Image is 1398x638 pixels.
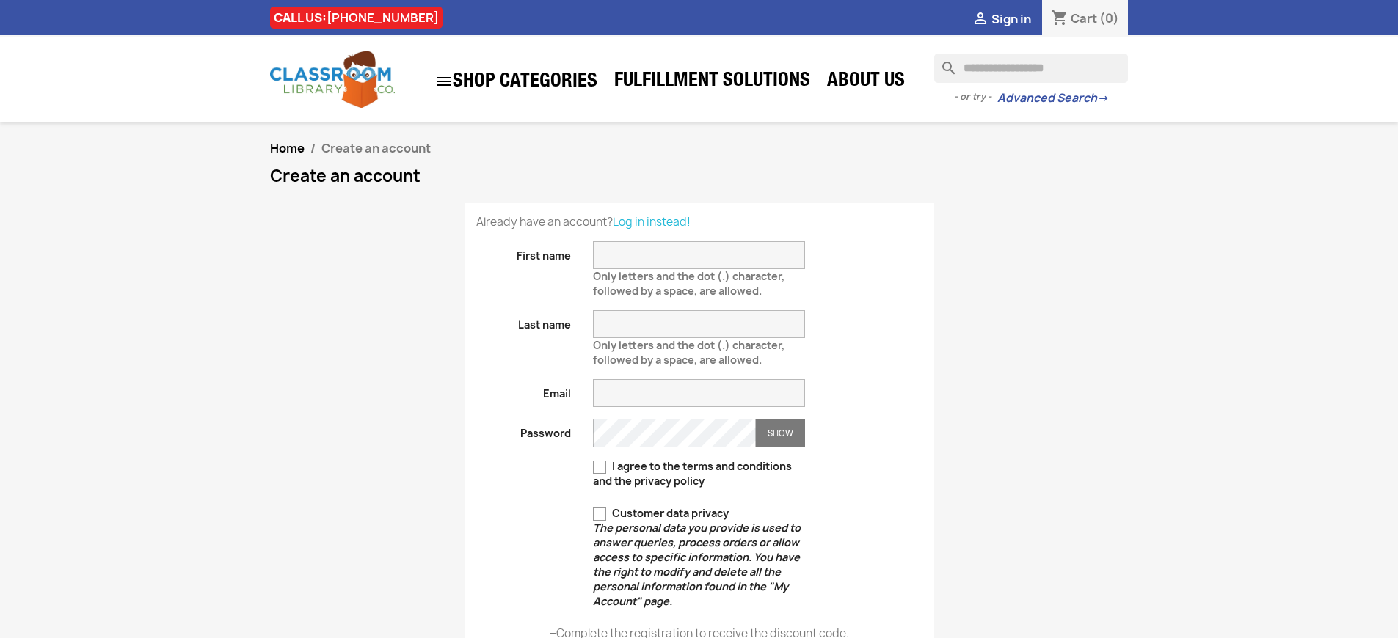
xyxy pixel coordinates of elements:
span: (0) [1099,10,1119,26]
a: SHOP CATEGORIES [428,65,605,98]
a: [PHONE_NUMBER] [327,10,439,26]
input: Password input [593,419,756,447]
div: CALL US: [270,7,443,29]
label: Last name [465,310,583,332]
a: About Us [820,67,912,97]
span: Only letters and the dot (.) character, followed by a space, are allowed. [593,263,784,298]
span: Cart [1071,10,1097,26]
img: Classroom Library Company [270,51,395,108]
span: Create an account [321,140,431,156]
label: Email [465,379,583,401]
i:  [972,11,989,29]
em: The personal data you provide is used to answer queries, process orders or allow access to specif... [593,521,801,608]
button: Show [756,419,805,447]
p: Already have an account? [476,215,922,230]
a: Advanced Search→ [997,91,1108,106]
label: Password [465,419,583,441]
span: - or try - [954,89,997,104]
input: Search [934,54,1128,83]
a: Home [270,140,305,156]
h1: Create an account [270,167,1129,185]
label: I agree to the terms and conditions and the privacy policy [593,459,805,488]
i:  [435,73,453,90]
i: shopping_cart [1051,10,1068,28]
a:  Sign in [972,11,1031,27]
span: Only letters and the dot (.) character, followed by a space, are allowed. [593,332,784,367]
a: Log in instead! [613,214,691,230]
span: → [1097,91,1108,106]
label: Customer data privacy [593,506,805,609]
label: First name [465,241,583,263]
a: Fulfillment Solutions [607,67,818,97]
span: Sign in [991,11,1031,27]
i: search [934,54,952,71]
